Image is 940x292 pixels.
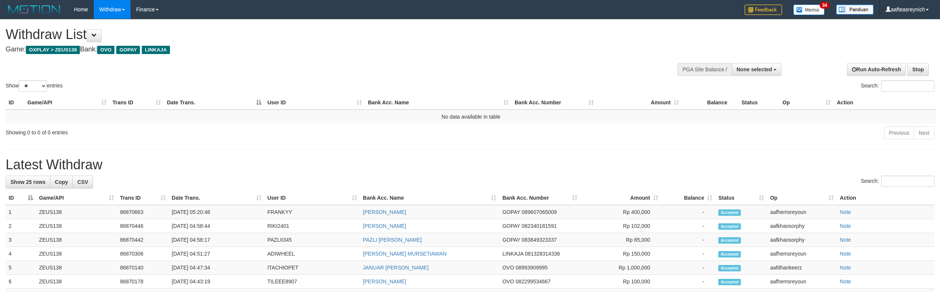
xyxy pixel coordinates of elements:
[264,205,360,219] td: FRANKYY
[580,191,661,205] th: Amount: activate to sort column ascending
[767,191,837,205] th: Op: activate to sort column ascending
[732,63,782,76] button: None selected
[884,126,914,139] a: Previous
[264,219,360,233] td: RIKI2401
[745,5,782,15] img: Feedback.jpg
[914,126,934,139] a: Next
[6,110,936,123] td: No data available in table
[169,219,264,233] td: [DATE] 04:58:44
[6,191,36,205] th: ID: activate to sort column descending
[117,261,169,275] td: 86870140
[512,96,597,110] th: Bank Acc. Number: activate to sort column ascending
[861,176,934,187] label: Search:
[36,247,117,261] td: ZEUS138
[19,80,47,92] select: Showentries
[677,63,731,76] div: PGA Site Balance /
[840,237,851,243] a: Note
[715,191,767,205] th: Status: activate to sort column ascending
[264,233,360,247] td: PAZLII345
[6,157,934,172] h1: Latest Withdraw
[36,261,117,275] td: ZEUS138
[580,247,661,261] td: Rp 150,000
[737,66,772,72] span: None selected
[36,233,117,247] td: ZEUS138
[525,251,560,257] span: Copy 081328314336 to clipboard
[117,275,169,289] td: 86870178
[363,223,406,229] a: [PERSON_NAME]
[580,219,661,233] td: Rp 102,000
[661,261,715,275] td: -
[117,219,169,233] td: 86870446
[661,219,715,233] td: -
[840,209,851,215] a: Note
[36,219,117,233] td: ZEUS138
[739,96,779,110] th: Status
[363,237,422,243] a: PAZLI [PERSON_NAME]
[164,96,264,110] th: Date Trans.: activate to sort column descending
[6,176,50,188] a: Show 25 rows
[363,278,406,284] a: [PERSON_NAME]
[360,191,500,205] th: Bank Acc. Name: activate to sort column ascending
[363,209,406,215] a: [PERSON_NAME]
[264,275,360,289] td: TILEEE8907
[522,237,557,243] span: Copy 083849323337 to clipboard
[718,279,741,285] span: Accepted
[55,179,68,185] span: Copy
[11,179,45,185] span: Show 25 rows
[36,205,117,219] td: ZEUS138
[363,265,429,271] a: JANUAR [PERSON_NAME]
[169,205,264,219] td: [DATE] 05:20:46
[836,5,874,15] img: panduan.png
[36,191,117,205] th: Game/API: activate to sort column ascending
[502,251,523,257] span: LINKAJA
[580,205,661,219] td: Rp 400,000
[515,265,548,271] span: Copy 08993909995 to clipboard
[661,247,715,261] td: -
[793,5,825,15] img: Button%20Memo.svg
[767,233,837,247] td: aafkhaosorphy
[264,261,360,275] td: ITACHIOPET
[264,191,360,205] th: User ID: activate to sort column ascending
[779,96,834,110] th: Op: activate to sort column ascending
[767,247,837,261] td: aafhemsreyoun
[522,209,557,215] span: Copy 089607065009 to clipboard
[169,247,264,261] td: [DATE] 04:51:27
[502,265,514,271] span: OVO
[6,80,63,92] label: Show entries
[169,275,264,289] td: [DATE] 04:43:19
[502,209,520,215] span: GOPAY
[820,2,830,9] span: 34
[767,219,837,233] td: aafkhaosorphy
[110,96,164,110] th: Trans ID: activate to sort column ascending
[661,275,715,289] td: -
[6,205,36,219] td: 1
[365,96,512,110] th: Bank Acc. Name: activate to sort column ascending
[117,233,169,247] td: 86870442
[499,191,580,205] th: Bank Acc. Number: activate to sort column ascending
[363,251,447,257] a: [PERSON_NAME] MURSETIAWAN
[580,261,661,275] td: Rp 1,000,000
[6,233,36,247] td: 3
[502,223,520,229] span: GOPAY
[661,205,715,219] td: -
[580,275,661,289] td: Rp 100,000
[117,247,169,261] td: 86870306
[767,261,837,275] td: aafdhankeerz
[718,265,741,271] span: Accepted
[97,46,114,54] span: OVO
[840,265,851,271] a: Note
[117,191,169,205] th: Trans ID: activate to sort column ascending
[117,205,169,219] td: 86870663
[718,237,741,244] span: Accepted
[264,96,365,110] th: User ID: activate to sort column ascending
[840,223,851,229] a: Note
[6,96,24,110] th: ID
[24,96,110,110] th: Game/API: activate to sort column ascending
[36,275,117,289] td: ZEUS138
[834,96,936,110] th: Action
[661,191,715,205] th: Balance: activate to sort column ascending
[72,176,93,188] a: CSV
[881,176,934,187] input: Search:
[169,233,264,247] td: [DATE] 04:58:17
[837,191,934,205] th: Action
